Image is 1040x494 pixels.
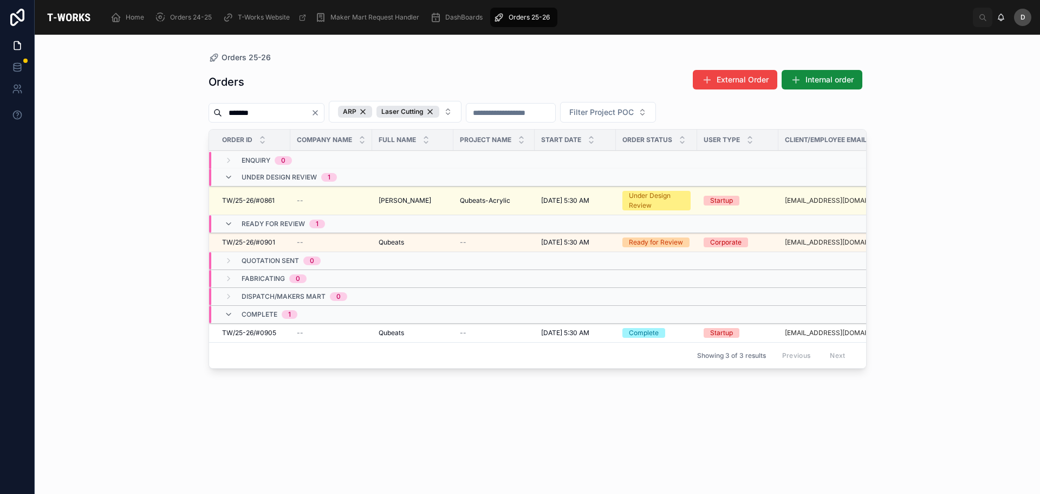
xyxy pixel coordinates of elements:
span: Full Name [379,136,416,144]
span: Orders 24-25 [170,13,212,22]
span: Client/Employee Email [785,136,867,144]
span: [DATE] 5:30 AM [541,238,589,247]
a: Complete [622,328,691,338]
span: -- [297,238,303,247]
button: Select Button [560,102,656,123]
a: -- [297,329,366,337]
div: 0 [310,256,314,265]
span: Order Status [622,136,672,144]
a: TW/25-26/#0901 [222,238,284,247]
div: 1 [316,220,318,228]
button: Clear [311,108,324,117]
a: Under Design Review [622,191,691,210]
span: Home [126,13,144,22]
a: TW/25-26/#0905 [222,329,284,337]
a: Qubeats-Acrylic [460,196,528,205]
div: Corporate [710,238,742,247]
span: Ready for Review [242,220,305,228]
a: Orders 25-26 [209,52,271,63]
a: Qubeats [379,329,447,337]
span: -- [297,329,303,337]
span: Order ID [222,136,252,144]
a: -- [460,238,528,247]
a: Corporate [704,238,772,247]
div: Complete [629,328,659,338]
span: DashBoards [445,13,483,22]
a: DashBoards [427,8,490,27]
span: Orders 25-26 [222,52,271,63]
div: 0 [296,274,300,283]
span: User Type [704,136,740,144]
div: 1 [328,173,330,182]
span: [DATE] 5:30 AM [541,329,589,337]
a: Home [107,8,152,27]
a: -- [297,196,366,205]
span: Orders 25-26 [509,13,550,22]
span: Complete [242,310,277,319]
span: Qubeats [379,238,404,247]
div: 1 [288,310,291,319]
div: Startup [710,196,733,206]
div: 0 [336,292,341,301]
span: Qubeats-Acrylic [460,196,510,205]
div: Laser Cutting [376,106,439,118]
button: Select Button [329,101,461,123]
a: [EMAIL_ADDRESS][DOMAIN_NAME] [785,238,880,247]
span: Qubeats [379,329,404,337]
button: External Order [693,70,777,89]
button: Unselect ARP [338,106,372,118]
span: -- [297,196,303,205]
span: TW/25-26/#0901 [222,238,275,247]
span: -- [460,329,466,337]
span: Enquiry [242,156,270,165]
span: TW/25-26/#0905 [222,329,276,337]
h1: Orders [209,74,244,89]
a: Startup [704,196,772,206]
a: [EMAIL_ADDRESS][DOMAIN_NAME] [785,196,880,205]
a: Ready for Review [622,238,691,247]
img: App logo [43,9,94,26]
span: Fabricating [242,274,285,283]
a: Startup [704,328,772,338]
span: Quotation Sent [242,256,299,265]
a: T-Works Website [219,8,312,27]
span: Maker Mart Request Handler [330,13,419,22]
span: [DATE] 5:30 AM [541,196,589,205]
span: Under Design Review [242,173,317,182]
a: [DATE] 5:30 AM [541,329,609,337]
div: scrollable content [103,5,973,29]
button: Internal order [782,70,862,89]
div: ARP [338,106,372,118]
button: Unselect LASER_CUTTING [376,106,439,118]
span: External Order [717,74,769,85]
span: Showing 3 of 3 results [697,351,766,360]
span: Company Name [297,136,352,144]
a: Orders 24-25 [152,8,219,27]
a: [EMAIL_ADDRESS][DOMAIN_NAME] [785,329,880,337]
div: Startup [710,328,733,338]
div: Under Design Review [629,191,684,210]
span: T-Works Website [238,13,290,22]
span: Filter Project POC [569,107,634,118]
span: Project Name [460,136,511,144]
a: -- [460,329,528,337]
a: Orders 25-26 [490,8,557,27]
span: Dispatch/Makers Mart [242,292,326,301]
span: D [1020,13,1025,22]
a: [PERSON_NAME] [379,196,447,205]
a: Maker Mart Request Handler [312,8,427,27]
span: [PERSON_NAME] [379,196,431,205]
a: TW/25-26/#0861 [222,196,284,205]
span: TW/25-26/#0861 [222,196,275,205]
a: [DATE] 5:30 AM [541,238,609,247]
div: Ready for Review [629,238,683,247]
a: Qubeats [379,238,447,247]
a: -- [297,238,366,247]
a: [DATE] 5:30 AM [541,196,609,205]
span: -- [460,238,466,247]
div: 0 [281,156,285,165]
span: Start Date [541,136,581,144]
